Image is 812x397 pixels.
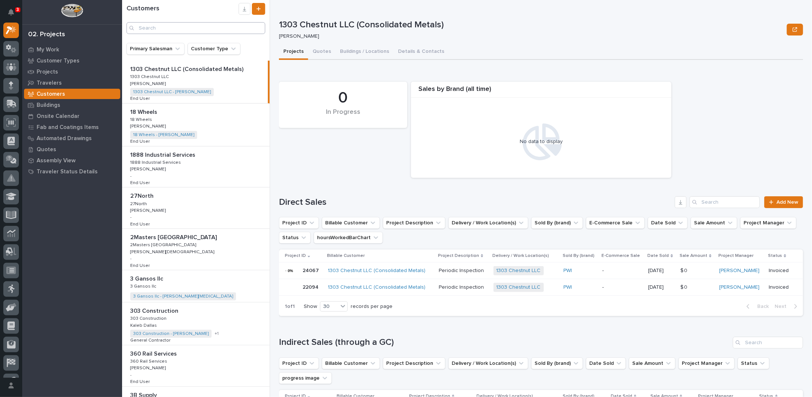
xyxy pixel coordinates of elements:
[130,282,158,289] p: 3 Gansos llc
[496,268,541,274] a: 1303 Chestnut LLC
[122,187,270,229] a: 27North27North 27North27North [PERSON_NAME][PERSON_NAME] -End UserEnd User
[22,44,122,55] a: My Work
[16,7,19,12] p: 3
[279,298,301,316] p: 1 of 1
[133,89,211,95] a: 1303 Chestnut LLC - [PERSON_NAME]
[279,44,308,60] button: Projects
[127,5,239,13] h1: Customers
[493,252,549,260] p: Delivery / Work Location(s)
[279,262,803,279] tr: 2406724067 1303 Chestnut LLC (Consolidated Metals) Periodic InspectionPeriodic Inspection 1303 Ch...
[130,241,198,248] p: 2Masters [GEOGRAPHIC_DATA]
[130,378,151,384] p: End User
[586,217,645,229] button: E-Commerce Sale
[22,144,122,155] a: Quotes
[740,217,796,229] button: Project Manager
[772,303,803,310] button: Next
[279,372,332,384] button: progress image
[37,47,59,53] p: My Work
[127,43,185,55] button: Primary Salesman
[130,174,132,179] p: -
[439,266,485,274] p: Periodic Inspection
[22,133,122,144] a: Automated Drawings
[130,373,132,378] p: -
[122,229,270,270] a: 2Masters [GEOGRAPHIC_DATA]2Masters [GEOGRAPHIC_DATA] 2Masters [GEOGRAPHIC_DATA]2Masters [GEOGRAPH...
[314,232,383,244] button: hoursWorkedBarChart
[3,4,19,20] button: Notifications
[279,357,319,369] button: Project ID
[130,165,167,172] p: [PERSON_NAME]
[37,157,75,164] p: Assembly View
[448,217,528,229] button: Delivery / Work Location(s)
[130,191,155,200] p: 27North
[130,80,167,86] p: [PERSON_NAME]
[37,135,92,142] p: Automated Drawings
[130,122,167,129] p: [PERSON_NAME]
[292,108,395,124] div: In Progress
[303,266,320,274] p: 24067
[37,169,98,175] p: Traveler Status Details
[130,274,165,282] p: 3 Gansos llc
[438,252,479,260] p: Project Description
[691,217,737,229] button: Sale Amount
[680,283,689,291] p: $ 0
[28,31,65,39] div: 02. Projects
[37,113,80,120] p: Onsite Calendar
[130,107,159,116] p: 18 Wheels
[768,252,782,260] p: Status
[130,116,154,122] p: 18 Wheels
[22,66,122,77] a: Projects
[188,43,240,55] button: Customer Type
[285,252,306,260] p: Project ID
[764,196,803,208] a: Add New
[37,91,65,98] p: Customers
[130,200,148,207] p: 27North
[130,364,167,371] p: [PERSON_NAME]
[127,22,265,34] div: Search
[776,200,798,205] span: Add New
[130,207,167,213] p: [PERSON_NAME]
[411,85,671,98] div: Sales by Brand (all time)
[304,303,317,310] p: Show
[602,268,642,274] p: -
[602,252,640,260] p: E-Commerce Sale
[279,197,672,208] h1: Direct Sales
[130,215,132,220] p: -
[690,196,760,208] input: Search
[383,357,445,369] button: Project Description
[130,64,245,73] p: 1303 Chestnut LLC (Consolidated Metals)
[775,303,791,310] span: Next
[719,284,759,291] a: [PERSON_NAME]
[678,357,735,369] button: Project Manager
[130,349,178,357] p: 360 Rail Services
[22,122,122,133] a: Fab and Coatings Items
[351,303,392,310] p: records per page
[37,146,56,153] p: Quotes
[733,337,803,349] input: Search
[320,303,338,311] div: 30
[680,252,707,260] p: Sale Amount
[130,315,168,321] p: 303 Construction
[648,217,688,229] button: Date Sold
[328,268,425,274] a: 1303 Chestnut LLC (Consolidated Metals)
[308,44,336,60] button: Quotes
[586,357,626,369] button: Date Sold
[130,150,197,159] p: 1888 Industrial Services
[37,69,58,75] p: Projects
[394,44,449,60] button: Details & Contacts
[279,337,730,348] h1: Indirect Sales (through a GC)
[719,268,759,274] a: [PERSON_NAME]
[122,270,270,302] a: 3 Gansos llc3 Gansos llc 3 Gansos llc3 Gansos llc 3 Gansos llc - [PERSON_NAME][MEDICAL_DATA]
[130,73,170,79] p: 1303 Chestnut LLC
[130,138,151,144] p: End User
[439,283,485,291] p: Periodic Inspection
[647,252,669,260] p: Date Sold
[415,139,668,145] div: No data to display
[130,248,216,255] p: [PERSON_NAME][DEMOGRAPHIC_DATA]
[563,284,572,291] a: PWI
[122,302,270,345] a: 303 Construction303 Construction 303 Construction303 Construction Kaleb DallasKaleb Dallas 303 Co...
[496,284,541,291] a: 1303 Chestnut LLC
[279,217,319,229] button: Project ID
[648,284,674,291] p: [DATE]
[769,284,791,291] p: Invoiced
